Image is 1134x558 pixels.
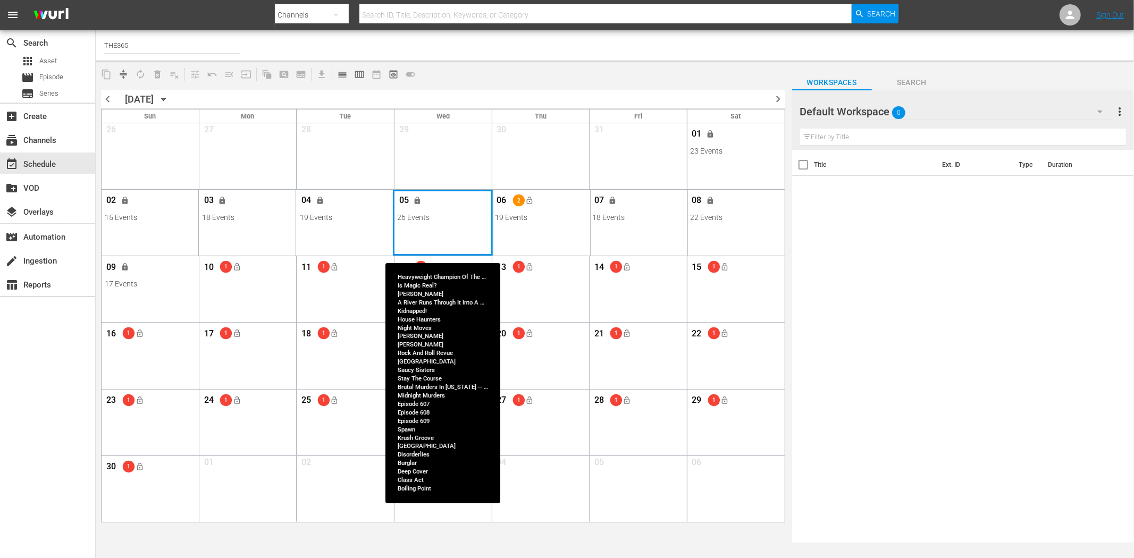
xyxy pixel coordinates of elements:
[716,396,734,403] span: Lock and Publish
[202,395,215,408] span: 24
[634,112,642,120] span: Fri
[326,396,343,403] span: Lock and Publish
[720,329,729,338] span: lock_open
[792,76,872,89] span: Workspaces
[221,66,238,83] span: Fill episodes with ad slates
[105,328,118,342] span: 16
[39,56,57,66] span: Asset
[220,331,232,336] span: 1
[592,457,606,470] span: 05
[354,69,365,80] span: calendar_view_week_outlined
[202,328,215,342] span: 17
[204,66,221,83] span: Revert to Primary Episode
[513,331,525,336] span: 1
[610,397,622,403] span: 1
[397,195,410,208] span: 05
[397,262,410,275] span: 12
[6,9,19,21] span: menu
[415,331,427,336] span: 1
[238,66,255,83] span: Update Metadata from Key Asset
[21,87,34,100] span: Series
[535,112,547,120] span: Thu
[772,92,785,106] span: chevron_right
[39,72,63,82] span: Episode
[720,396,729,404] span: lock_open
[623,396,632,404] span: lock_open
[300,213,391,222] div: 19 Events
[275,66,292,83] span: Create Search Block
[690,328,703,342] span: 22
[309,64,330,84] span: Download as CSV
[397,124,410,138] span: 29
[118,69,129,80] span: compress
[220,264,232,270] span: 1
[312,197,329,204] span: Unlock and Edit
[495,395,508,408] span: 27
[402,66,419,83] span: 24 hours Lineup View is ON
[241,112,254,120] span: Mon
[229,329,246,336] span: Lock and Publish
[690,457,703,470] span: 06
[331,396,339,404] span: lock_open
[121,197,129,205] span: lock
[495,195,508,208] span: 06
[592,328,606,342] span: 21
[415,397,427,403] span: 1
[495,262,508,275] span: 13
[397,328,410,342] span: 19
[708,264,720,270] span: 1
[526,396,534,404] span: lock_open
[331,329,339,338] span: lock_open
[592,213,683,222] div: 18 Events
[300,328,313,342] span: 18
[39,88,58,99] span: Series
[604,197,621,204] span: Unlock and Edit
[105,262,118,275] span: 09
[592,124,606,138] span: 31
[131,462,148,469] span: Lock and Publish
[5,278,18,291] span: Reports
[5,182,18,195] span: VOD
[592,395,606,408] span: 28
[300,195,313,208] span: 04
[690,213,781,222] div: 22 Events
[1113,99,1126,124] button: more_vert
[233,396,241,404] span: lock_open
[623,263,632,272] span: lock_open
[690,262,703,275] span: 15
[415,264,427,270] span: 1
[136,329,144,338] span: lock_open
[690,147,781,155] div: 23 Events
[26,3,77,28] img: ans4CAIJ8jUAAAAAAAAAAAAAAAAAAAAAAAAgQb4GAAAAAAAAAAAAAAAAAAAAAAAAJMjXAAAAAAAAAAAAAAAAAAAAAAAAgAT5G...
[123,331,135,336] span: 1
[149,66,166,83] span: Select an event to delete
[424,263,441,270] span: Lock and Publish
[318,331,330,336] span: 1
[300,457,313,470] span: 02
[852,4,898,23] button: Search
[706,197,715,205] span: lock
[101,109,785,522] div: Month View
[202,262,215,275] span: 10
[623,329,632,338] span: lock_open
[330,64,351,84] span: Day Calendar View
[388,69,399,80] span: preview_outlined
[5,231,18,243] span: Automation
[592,262,606,275] span: 14
[214,197,231,204] span: Unlock and Edit
[326,263,343,270] span: Lock and Publish
[526,197,534,205] span: lock_open
[5,134,18,147] span: Channels
[105,395,118,408] span: 23
[521,263,539,270] span: Lock and Publish
[592,195,606,208] span: 07
[706,130,715,138] span: lock
[1041,150,1105,180] th: Duration
[166,66,183,83] span: Clear Lineup
[233,329,241,338] span: lock_open
[414,197,422,205] span: lock
[121,263,129,272] span: lock
[526,263,534,272] span: lock_open
[229,396,246,403] span: Lock and Publish
[136,396,144,404] span: lock_open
